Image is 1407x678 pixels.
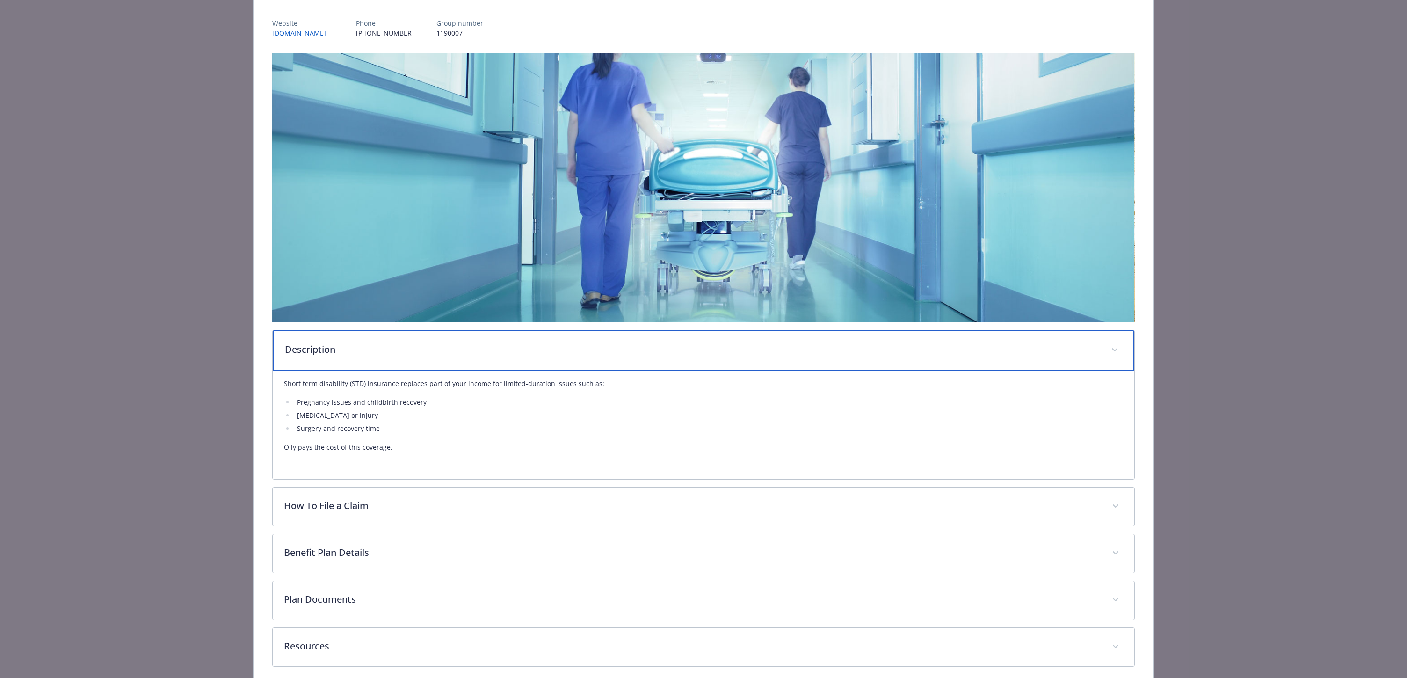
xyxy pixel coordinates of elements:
[284,639,1100,653] p: Resources
[273,534,1134,573] div: Benefit Plan Details
[356,18,414,28] p: Phone
[272,18,334,28] p: Website
[294,423,1123,434] li: Surgery and recovery time
[284,592,1100,606] p: Plan Documents
[294,410,1123,421] li: [MEDICAL_DATA] or injury
[273,371,1134,479] div: Description
[284,442,1123,453] p: Olly pays the cost of this coverage.
[272,29,334,37] a: [DOMAIN_NAME]
[284,499,1100,513] p: How To File a Claim
[285,343,1099,357] p: Description
[284,546,1100,560] p: Benefit Plan Details
[436,28,483,38] p: 1190007
[273,488,1134,526] div: How To File a Claim
[294,397,1123,408] li: Pregnancy issues and childbirth recovery
[436,18,483,28] p: Group number
[273,330,1134,371] div: Description
[356,28,414,38] p: [PHONE_NUMBER]
[273,628,1134,666] div: Resources
[284,378,1123,389] p: Short term disability (STD) insurance replaces part of your income for limited-duration issues su...
[273,581,1134,620] div: Plan Documents
[272,53,1134,322] img: banner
